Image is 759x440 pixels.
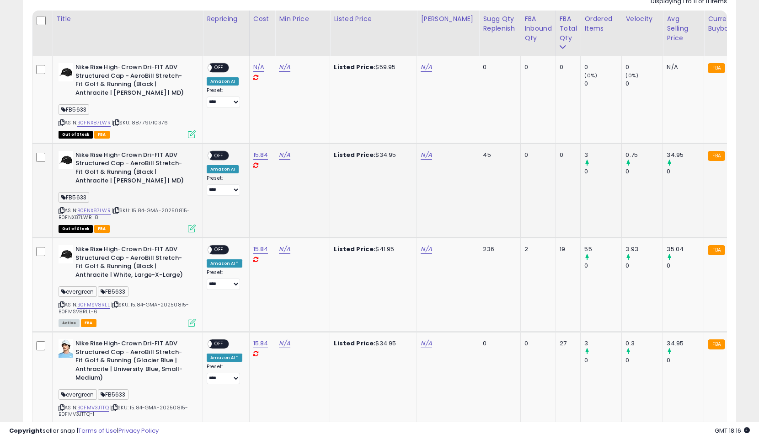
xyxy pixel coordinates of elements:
div: Repricing [207,14,246,24]
b: Listed Price: [334,63,375,71]
span: | SKU: 887791710376 [112,119,168,126]
b: Listed Price: [334,150,375,159]
span: OFF [212,340,226,348]
div: $34.95 [334,151,410,159]
div: Amazon AI [207,77,239,86]
div: ASIN: [59,63,196,137]
img: 31MHyl3Cy3L._SL40_.jpg [59,339,73,358]
small: FBA [708,151,725,161]
div: 0 [483,339,513,348]
div: 0 [625,80,663,88]
small: FBA [708,339,725,349]
div: 0 [625,356,663,365]
img: 21Hbx-NM-eL._SL40_.jpg [59,245,73,263]
strong: Copyright [9,426,43,435]
a: N/A [253,63,264,72]
a: B0FMSV8RLL [77,301,110,309]
a: B0FNX87LWR [77,207,111,215]
div: 0 [584,80,621,88]
div: Current Buybox Price [708,14,755,33]
div: 0 [584,262,621,270]
div: 34.95 [667,151,704,159]
div: $41.95 [334,245,410,253]
div: 2 [524,245,549,253]
div: 0 [584,63,621,71]
div: 0.75 [625,151,663,159]
img: 21Hbx-NM-eL._SL40_.jpg [59,63,73,81]
span: FB5633 [59,192,89,203]
b: Listed Price: [334,245,375,253]
div: 0 [524,63,549,71]
a: N/A [421,245,432,254]
div: Amazon AI * [207,354,242,362]
span: 2025-09-12 18:16 GMT [715,426,750,435]
div: Amazon AI * [207,259,242,268]
span: FB5633 [98,389,128,400]
span: All listings that are currently out of stock and unavailable for purchase on Amazon [59,131,93,139]
div: 0 [667,262,704,270]
span: | SKU: 15.84-GMA-20250815-B0FMV3JTTQ-1 [59,404,188,418]
div: 0 [560,151,574,159]
a: N/A [421,63,432,72]
div: 0.3 [625,339,663,348]
div: Preset: [207,87,242,108]
span: FB5633 [59,104,89,115]
div: 19 [560,245,574,253]
a: Privacy Policy [118,426,159,435]
span: FBA [94,131,110,139]
div: Preset: [207,175,242,196]
div: Preset: [207,364,242,384]
div: Listed Price [334,14,413,24]
span: evergreen [59,389,97,400]
div: N/A [667,63,697,71]
div: Amazon AI [207,165,239,173]
div: 0 [625,262,663,270]
div: 45 [483,151,513,159]
div: 0 [667,167,704,176]
div: $34.95 [334,339,410,348]
div: 0 [560,63,574,71]
div: ASIN: [59,151,196,231]
div: ASIN: [59,245,196,326]
a: B0FNX87LWR [77,119,111,127]
div: $59.95 [334,63,410,71]
a: Terms of Use [78,426,117,435]
span: evergreen [59,286,97,297]
b: Nike Rise High-Crown Dri-FIT ADV Structured Cap - AeroBill Stretch-Fit Golf & Running (Glacier Bl... [75,339,187,384]
div: 0 [584,356,621,365]
div: Ordered Items [584,14,618,33]
span: OFF [212,64,226,72]
span: | SKU: 15.84-GMA-20250815-B0FNX87LWR-8 [59,207,190,220]
div: Cost [253,14,272,24]
div: 0 [524,339,549,348]
small: (0%) [625,72,638,79]
span: OFF [212,246,226,254]
span: FBA [81,319,96,327]
small: (0%) [584,72,597,79]
span: All listings currently available for purchase on Amazon [59,319,80,327]
b: Nike Rise High-Crown Dri-FIT ADV Structured Cap - AeroBill Stretch-Fit Golf & Running (Black | An... [75,63,187,99]
div: FBA Total Qty [560,14,577,43]
div: 0 [584,167,621,176]
div: 35.04 [667,245,704,253]
a: N/A [279,339,290,348]
span: All listings that are currently out of stock and unavailable for purchase on Amazon [59,225,93,233]
div: 3 [584,151,621,159]
div: 0 [667,356,704,365]
span: OFF [212,151,226,159]
img: 21Hbx-NM-eL._SL40_.jpg [59,151,73,169]
a: N/A [421,150,432,160]
div: Preset: [207,269,242,290]
b: Nike Rise High-Crown Dri-FIT ADV Structured Cap - AeroBill Stretch-Fit Golf & Running (Black | An... [75,151,187,187]
a: N/A [279,63,290,72]
div: FBA inbound Qty [524,14,552,43]
a: 15.84 [253,339,268,348]
small: FBA [708,63,725,73]
span: FBA [94,225,110,233]
div: 0 [483,63,513,71]
b: Nike Rise High-Crown Dri-FIT ADV Structured Cap - AeroBill Stretch-Fit Golf & Running (Black | An... [75,245,187,281]
div: Sugg Qty Replenish [483,14,517,33]
div: 55 [584,245,621,253]
b: Listed Price: [334,339,375,348]
a: 15.84 [253,245,268,254]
